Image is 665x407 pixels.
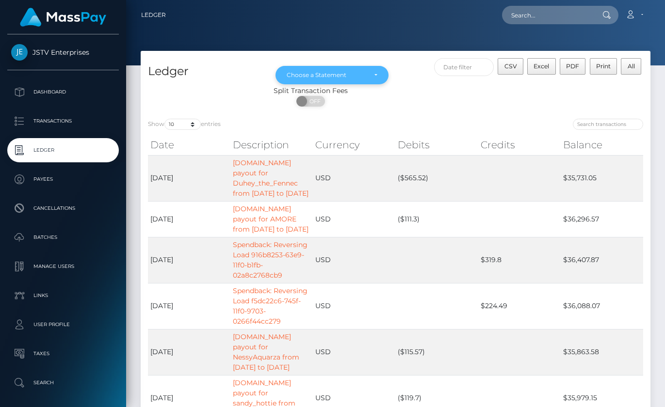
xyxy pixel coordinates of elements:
a: [DOMAIN_NAME] payout for AMORE from [DATE] to [DATE] [233,204,308,234]
div: Split Transaction Fees [141,86,481,96]
td: USD [313,237,395,283]
span: JSTV Enterprises [7,48,119,57]
button: All [621,58,641,75]
td: $319.8 [478,237,561,283]
td: $35,863.58 [561,329,643,375]
button: CSV [498,58,523,75]
td: [DATE] [148,329,230,375]
th: Debits [395,135,478,155]
p: Cancellations [11,201,115,216]
a: Batches [7,225,119,250]
a: [DOMAIN_NAME] payout for Duhey_the_Fennec from [DATE] to [DATE] [233,158,308,198]
th: Date [148,135,230,155]
p: Taxes [11,346,115,361]
input: Search... [502,6,593,24]
h4: Ledger [148,63,261,80]
td: ($565.52) [395,155,478,201]
a: Spendback: Reversing Load 916b8253-63e9-11f0-b1fb-02a8c2768cb9 [233,240,308,280]
a: Transactions [7,109,119,133]
span: OFF [302,96,326,107]
td: ($115.57) [395,329,478,375]
span: Print [596,63,611,70]
p: Search [11,376,115,390]
th: Balance [561,135,643,155]
td: USD [313,283,395,329]
p: User Profile [11,317,115,332]
td: USD [313,201,395,237]
a: Dashboard [7,80,119,104]
select: Showentries [164,119,201,130]
span: PDF [566,63,579,70]
p: Transactions [11,114,115,128]
a: Ledger [7,138,119,162]
a: Ledger [141,5,166,25]
button: Choose a Statement [276,66,389,84]
a: [DOMAIN_NAME] payout for NessyAquarza from [DATE] to [DATE] [233,332,299,372]
button: Print [590,58,617,75]
td: $224.49 [478,283,561,329]
td: [DATE] [148,283,230,329]
input: Search transactions [573,119,643,130]
p: Batches [11,230,115,245]
p: Dashboard [11,85,115,99]
td: [DATE] [148,155,230,201]
span: CSV [504,63,517,70]
input: Date filter [434,58,494,76]
td: $36,088.07 [561,283,643,329]
th: Credits [478,135,561,155]
label: Show entries [148,119,221,130]
p: Payees [11,172,115,187]
th: Currency [313,135,395,155]
td: [DATE] [148,237,230,283]
a: Search [7,371,119,395]
p: Ledger [11,143,115,157]
td: [DATE] [148,201,230,237]
a: Payees [7,167,119,191]
th: Description [230,135,313,155]
p: Links [11,288,115,303]
td: USD [313,155,395,201]
a: Links [7,283,119,308]
td: USD [313,329,395,375]
div: Choose a Statement [287,71,366,79]
img: JSTV Enterprises [11,44,28,61]
button: PDF [560,58,586,75]
span: Excel [534,63,549,70]
td: ($111.3) [395,201,478,237]
a: Manage Users [7,254,119,279]
p: Manage Users [11,259,115,274]
img: MassPay Logo [20,8,106,27]
a: Taxes [7,342,119,366]
span: All [628,63,635,70]
td: $36,296.57 [561,201,643,237]
td: $36,407.87 [561,237,643,283]
a: User Profile [7,313,119,337]
a: Cancellations [7,196,119,220]
button: Excel [527,58,556,75]
td: $35,731.05 [561,155,643,201]
a: Spendback: Reversing Load f5dc22c6-745f-11f0-9703-0266f44cc279 [233,286,308,326]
